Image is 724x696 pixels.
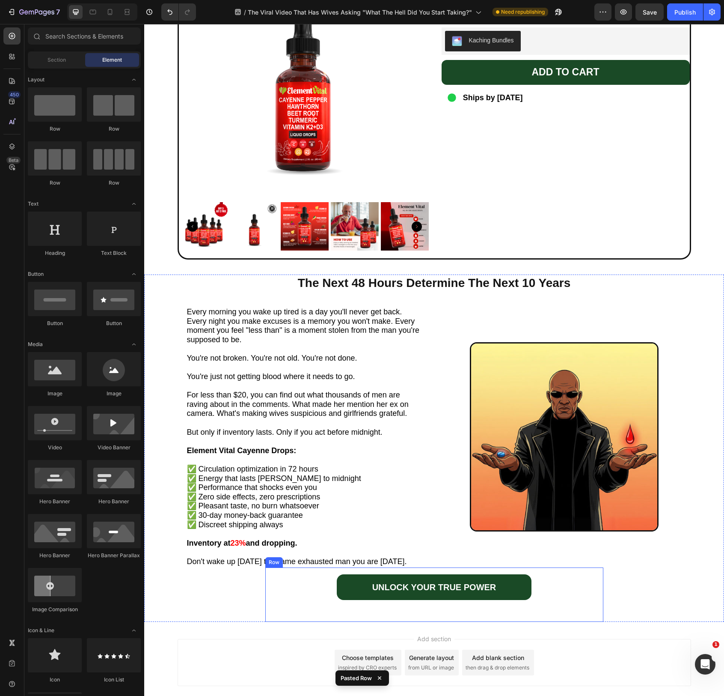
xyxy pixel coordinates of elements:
[43,515,86,523] strong: Inventory at
[712,641,719,648] span: 1
[43,284,275,320] span: Every morning you wake up tired is a day you'll never get back. Every night you make excuses is a...
[87,498,141,505] div: Hero Banner
[28,552,82,559] div: Hero Banner
[43,533,263,542] span: Don't wake up [DATE] the same exhausted man you are [DATE].
[43,197,53,208] button: Carousel Back Arrow
[87,249,141,257] div: Text Block
[635,3,664,21] button: Save
[297,36,546,61] button: Add to cart
[237,178,285,226] img: Element Vital Cayenne Pepper liquid drops bottle with usage instructions on a red and gray backgr...
[193,550,387,576] a: UNLOCK YOUR TRUE POWER
[326,318,515,508] img: gempages_572334903757112472-da5029e5-0bc8-4c9b-a172-8d8c051f5ffc.jpg
[244,8,246,17] span: /
[674,8,696,17] div: Publish
[87,179,141,187] div: Row
[127,73,141,87] span: Toggle open
[667,3,703,21] button: Publish
[127,267,141,281] span: Toggle open
[28,498,82,505] div: Hero Banner
[28,444,82,451] div: Video
[43,441,174,449] span: ✅ Circulation optimization in 72 hours
[319,69,379,78] strong: Ships by [DATE]
[28,200,39,208] span: Text
[86,178,134,226] img: Element Vital Cayenne Pepper liquid supplement bottle with red label on a white background
[643,9,657,16] span: Save
[43,422,152,431] strong: Element Vital Cayenne Drops:
[43,330,213,338] span: You're not broken. You're not old. You're not done.
[248,8,472,17] span: The Viral Video That Has Wives Asking "What The Hell Did You Start Taking?"
[28,27,141,45] input: Search Sections & Elements
[8,91,21,98] div: 450
[102,515,153,523] strong: and dropping.
[102,56,122,64] span: Element
[228,556,352,571] p: UNLOCK YOUR TRUE POWER
[28,627,54,634] span: Icon & Line
[123,535,137,542] div: Row
[6,157,21,164] div: Beta
[325,12,370,21] div: Kaching Bundles
[341,674,372,682] p: Pasted Row
[43,404,238,412] span: But only if inventory lasts. Only if you act before midnight.
[87,444,141,451] div: Video Banner
[127,624,141,637] span: Toggle open
[28,606,82,613] div: Image Comparison
[695,654,715,675] iframe: Intercom live chat
[43,496,139,505] span: ✅ Discreet shipping always
[43,348,211,357] span: You're just not getting blood where it needs to go.
[265,629,310,638] div: Generate layout
[121,251,459,268] h2: The Next 48 Hours Determine The Next 10 Years
[87,676,141,684] div: Icon List
[28,179,82,187] div: Row
[43,459,173,468] span: ✅ Performance that shocks even you
[43,469,176,477] span: ✅ Zero side effects, zero prescriptions
[56,7,60,17] p: 7
[43,450,217,459] span: ✅ Energy that lasts [PERSON_NAME] to midnight
[87,320,141,327] div: Button
[328,629,380,638] div: Add blank section
[28,390,82,397] div: Image
[87,390,141,397] div: Image
[127,338,141,351] span: Toggle open
[28,341,43,348] span: Media
[47,56,66,64] span: Section
[3,3,64,21] button: 7
[144,24,724,696] iframe: Design area
[43,487,159,496] span: ✅ 30-day money-back guarantee
[43,478,175,486] span: ✅ Pleasant taste, no burn whatsoever
[501,8,545,16] span: Need republishing
[194,640,252,648] span: inspired by CRO experts
[321,640,385,648] span: then drag & drop elements
[267,197,278,208] button: Carousel Next Arrow
[86,515,102,523] strong: 23%
[28,249,82,257] div: Heading
[28,125,82,133] div: Row
[161,3,196,21] div: Undo/Redo
[28,76,45,84] span: Layout
[198,629,249,638] div: Choose templates
[187,178,234,226] img: Man eating a pastry with Element Vital Cayenne Pepper supplement bottles on a table.
[28,320,82,327] div: Button
[264,640,310,648] span: from URL or image
[87,552,141,559] div: Hero Banner Parallax
[28,270,44,278] span: Button
[270,610,310,619] span: Add section
[136,178,184,226] img: Element Vital Cayenne Pepper supplement bottle with ingredients listed on a red background
[28,676,82,684] div: Icon
[387,42,455,55] div: Add to cart
[301,7,377,27] button: Kaching Bundles
[308,12,318,22] img: KachingBundles.png
[43,367,264,394] span: For less than $20, you can find out what thousands of men are raving about in the comments. What ...
[87,125,141,133] div: Row
[36,178,84,226] img: Buy 3 Get 2 Free Element Vital Cayenne Pepper liquid drops with a promotional badge
[127,197,141,211] span: Toggle open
